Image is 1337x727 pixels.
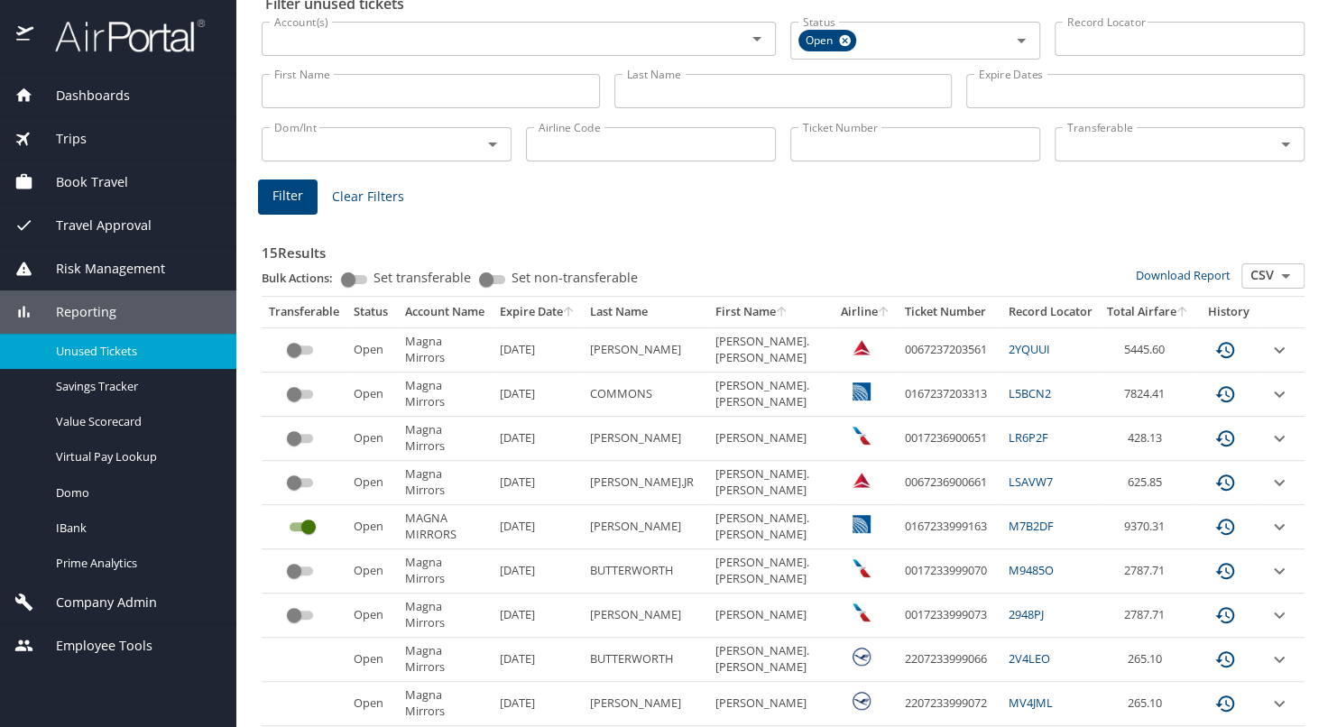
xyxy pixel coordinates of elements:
button: Open [744,26,770,51]
span: Domo [56,484,215,502]
th: Airline [834,297,898,327]
button: expand row [1268,649,1290,670]
td: Magna Mirrors [398,373,493,417]
span: Book Travel [33,172,128,192]
span: Unused Tickets [56,343,215,360]
a: M9485O [1009,562,1054,578]
td: Open [346,373,398,417]
td: [PERSON_NAME].[PERSON_NAME] [708,327,834,372]
span: Risk Management [33,259,165,279]
span: IBank [56,520,215,537]
td: [DATE] [493,373,583,417]
td: Magna Mirrors [398,327,493,372]
a: MV4JML [1009,695,1053,711]
td: [PERSON_NAME] [583,417,708,461]
a: L5BCN2 [1009,385,1051,401]
td: [DATE] [493,327,583,372]
td: Open [346,505,398,549]
img: Delta Airlines [853,338,871,356]
td: 2207233999066 [898,638,1001,682]
button: Open [1273,132,1298,157]
th: Total Airfare [1100,297,1196,327]
td: Magna Mirrors [398,682,493,726]
button: sort [878,307,890,318]
td: 0167233999163 [898,505,1001,549]
span: Value Scorecard [56,413,215,430]
button: expand row [1268,693,1290,714]
button: expand row [1268,472,1290,493]
a: LSAVW7 [1009,474,1053,490]
a: 2YQUUI [1009,341,1050,357]
td: Open [346,638,398,682]
td: [DATE] [493,461,583,505]
td: Open [346,682,398,726]
button: sort [563,307,576,318]
img: Delta Airlines [853,471,871,489]
td: 2207233999072 [898,682,1001,726]
td: [PERSON_NAME].[PERSON_NAME] [708,505,834,549]
img: United Airlines [853,515,871,533]
td: Magna Mirrors [398,417,493,461]
td: 5445.60 [1100,327,1196,372]
th: Ticket Number [898,297,1001,327]
button: Open [1009,28,1034,53]
td: [DATE] [493,417,583,461]
th: Record Locator [1001,297,1100,327]
th: Last Name [583,297,708,327]
a: 2948PJ [1009,606,1044,622]
th: First Name [708,297,834,327]
td: [PERSON_NAME].[PERSON_NAME] [708,461,834,505]
td: [DATE] [493,505,583,549]
td: 2787.71 [1100,549,1196,594]
td: 265.10 [1100,638,1196,682]
td: [PERSON_NAME] [708,417,834,461]
span: Savings Tracker [56,378,215,395]
td: 0167237203313 [898,373,1001,417]
td: [PERSON_NAME] [583,594,708,638]
td: [DATE] [493,594,583,638]
th: Expire Date [493,297,583,327]
td: BUTTERWORTH [583,638,708,682]
td: [PERSON_NAME] [708,682,834,726]
a: LR6P2F [1009,429,1048,446]
span: Set non-transferable [512,271,638,284]
button: sort [776,307,788,318]
td: 625.85 [1100,461,1196,505]
td: 265.10 [1100,682,1196,726]
span: Reporting [33,302,116,322]
td: Open [346,417,398,461]
td: [DATE] [493,638,583,682]
span: Prime Analytics [56,555,215,572]
span: Travel Approval [33,216,152,235]
td: 2787.71 [1100,594,1196,638]
td: MAGNA MIRRORS [398,505,493,549]
button: Open [1273,263,1298,289]
span: Dashboards [33,86,130,106]
td: Open [346,461,398,505]
img: Lufthansa [853,692,871,710]
td: [PERSON_NAME].JR [583,461,708,505]
img: American Airlines [853,603,871,621]
span: Virtual Pay Lookup [56,448,215,465]
td: 428.13 [1100,417,1196,461]
td: COMMONS [583,373,708,417]
button: expand row [1268,516,1290,538]
td: 7824.41 [1100,373,1196,417]
button: Filter [258,179,318,215]
th: Account Name [398,297,493,327]
td: [PERSON_NAME] [583,505,708,549]
td: 0017236900651 [898,417,1001,461]
td: [PERSON_NAME].[PERSON_NAME] [708,549,834,594]
img: Lufthansa [853,648,871,666]
button: expand row [1268,383,1290,405]
img: icon-airportal.png [16,18,35,53]
td: Open [346,327,398,372]
td: Magna Mirrors [398,638,493,682]
img: United Airlines [853,382,871,400]
td: 0067236900661 [898,461,1001,505]
td: [PERSON_NAME].[PERSON_NAME] [708,638,834,682]
div: Open [798,30,856,51]
img: American Airlines [853,559,871,577]
button: sort [1176,307,1189,318]
td: 9370.31 [1100,505,1196,549]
